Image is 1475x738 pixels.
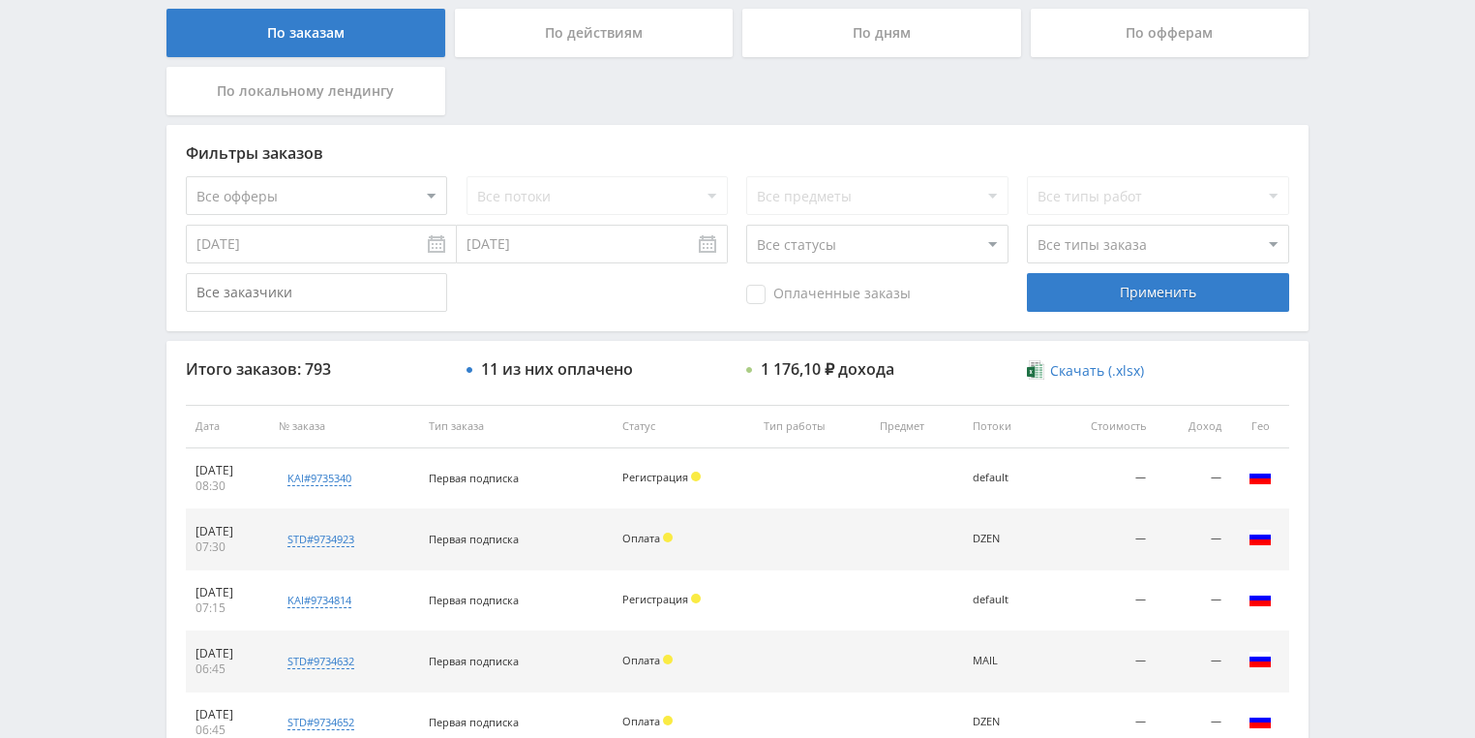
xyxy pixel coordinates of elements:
[973,594,1038,606] div: default
[287,471,351,486] div: kai#9735340
[691,594,701,603] span: Холд
[166,9,445,57] div: По заказам
[691,472,701,481] span: Холд
[1027,361,1143,381] a: Скачать (.xlsx)
[1156,509,1231,570] td: —
[622,470,688,484] span: Регистрация
[742,9,1021,57] div: По дням
[1156,570,1231,631] td: —
[166,67,445,115] div: По локальному лендингу
[973,472,1038,484] div: default
[663,716,673,725] span: Холд
[196,539,259,555] div: 07:30
[746,285,911,304] span: Оплаченные заказы
[196,723,259,738] div: 06:45
[1050,363,1144,379] span: Скачать (.xlsx)
[973,533,1038,545] div: DZEN
[196,600,259,616] div: 07:15
[963,405,1047,448] th: Потоки
[973,655,1038,667] div: MAIL
[481,360,633,378] div: 11 из них оплачено
[1249,465,1272,488] img: rus.png
[663,533,673,542] span: Холд
[1027,273,1288,312] div: Применить
[419,405,613,448] th: Тип заказа
[622,653,660,667] span: Оплата
[455,9,734,57] div: По действиям
[1249,587,1272,610] img: rus.png
[1156,448,1231,509] td: —
[287,654,354,669] div: std#9734632
[196,463,259,478] div: [DATE]
[973,716,1038,728] div: DZEN
[1031,9,1309,57] div: По офферам
[287,593,351,608] div: kai#9734814
[1156,405,1231,448] th: Доход
[1027,360,1043,380] img: xlsx
[663,655,673,664] span: Холд
[754,405,870,448] th: Тип работы
[613,405,754,448] th: Статус
[429,471,519,485] span: Первая подписка
[186,144,1289,162] div: Фильтры заказов
[1047,405,1156,448] th: Стоимость
[269,405,419,448] th: № заказа
[186,360,447,378] div: Итого заказов: 793
[761,360,894,378] div: 1 176,10 ₽ дохода
[1231,405,1289,448] th: Гео
[1047,570,1156,631] td: —
[196,646,259,661] div: [DATE]
[1047,509,1156,570] td: —
[196,478,259,494] div: 08:30
[429,593,519,607] span: Первая подписка
[1249,648,1272,671] img: rus.png
[622,714,660,728] span: Оплата
[429,532,519,546] span: Первая подписка
[196,707,259,723] div: [DATE]
[870,405,963,448] th: Предмет
[186,273,447,312] input: Все заказчики
[287,532,354,547] div: std#9734923
[196,661,259,677] div: 06:45
[1249,526,1272,549] img: rus.png
[622,531,660,545] span: Оплата
[1249,709,1272,732] img: rus.png
[196,585,259,600] div: [DATE]
[622,592,688,606] span: Регистрация
[1047,448,1156,509] td: —
[196,524,259,539] div: [DATE]
[429,715,519,729] span: Первая подписка
[1156,631,1231,692] td: —
[186,405,269,448] th: Дата
[287,715,354,730] div: std#9734652
[1047,631,1156,692] td: —
[429,654,519,668] span: Первая подписка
